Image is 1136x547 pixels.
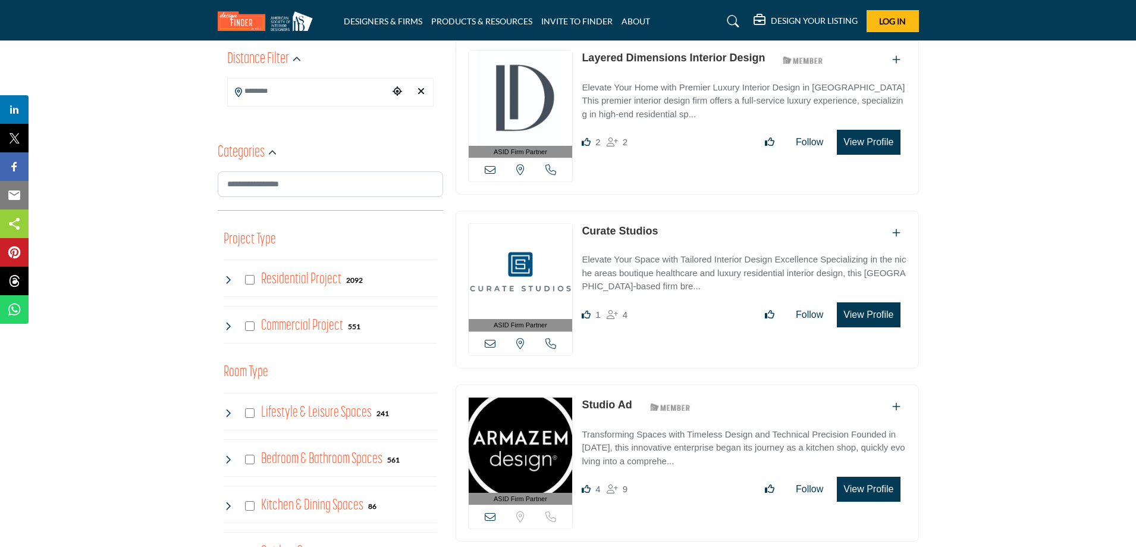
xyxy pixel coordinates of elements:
[245,321,255,331] input: Select Commercial Project checkbox
[607,482,627,496] div: Followers
[376,408,389,418] div: 241 Results For Lifestyle & Leisure Spaces
[348,321,360,332] div: 551 Results For Commercial Project
[261,315,343,336] h4: Commercial Project: Involve the design, construction, or renovation of spaces used for business p...
[376,410,389,418] b: 241
[788,130,831,154] button: Follow
[582,137,591,146] i: Likes
[595,310,600,320] span: 1
[837,130,900,155] button: View Profile
[228,80,388,103] input: Search Location
[224,229,276,251] button: Project Type
[892,55,900,65] a: Add To List
[245,408,255,418] input: Select Lifestyle & Leisure Spaces checkbox
[582,50,765,66] p: Layered Dimensions Interior Design
[582,246,906,293] a: Elevate Your Space with Tailored Interior Design Excellence Specializing in the niche areas bouti...
[757,130,782,154] button: Like listing
[387,456,400,464] b: 561
[788,303,831,327] button: Follow
[582,397,632,413] p: Studio Ad
[469,51,573,146] img: Layered Dimensions Interior Design
[346,276,363,285] b: 2092
[595,484,600,494] span: 4
[582,74,906,121] a: Elevate Your Home with Premier Luxury Interior Design in [GEOGRAPHIC_DATA] This premier interior ...
[431,16,532,26] a: PRODUCTS & RESOURCES
[582,52,765,64] a: Layered Dimensions Interior Design
[218,142,265,164] h2: Categories
[582,421,906,468] a: Transforming Spaces with Timeless Design and Technical Precision Founded in [DATE], this innovati...
[348,323,360,331] b: 551
[245,501,255,511] input: Select Kitchen & Dining Spaces checkbox
[218,171,443,197] input: Search Category
[757,303,782,327] button: Like listing
[494,147,547,157] span: ASID Firm Partner
[494,494,547,504] span: ASID Firm Partner
[582,428,906,468] p: Transforming Spaces with Timeless Design and Technical Precision Founded in [DATE], this innovati...
[837,302,900,327] button: View Profile
[261,402,372,423] h4: Lifestyle & Leisure Spaces: Lifestyle & Leisure Spaces
[368,502,376,511] b: 86
[469,398,573,505] a: ASID Firm Partner
[224,361,268,384] button: Room Type
[388,79,406,105] div: Choose your current location
[469,224,573,319] img: Curate Studios
[771,15,858,26] h5: DESIGN YOUR LISTING
[582,485,591,493] i: Likes
[595,137,600,147] span: 2
[582,223,658,239] p: Curate Studios
[892,228,900,238] a: Add To List
[412,79,430,105] div: Clear search location
[261,269,341,290] h4: Residential Project: Types of projects range from simple residential renovations to highly comple...
[757,477,782,501] button: Like listing
[245,455,255,464] input: Select Bedroom & Bathroom Spaces checkbox
[344,16,422,26] a: DESIGNERS & FIRMS
[541,16,613,26] a: INVITE TO FINDER
[879,16,906,26] span: Log In
[607,308,627,322] div: Followers
[346,274,363,285] div: 2092 Results For Residential Project
[644,400,697,415] img: ASID Members Badge Icon
[387,454,400,465] div: 561 Results For Bedroom & Bathroom Spaces
[227,49,289,70] h2: Distance Filter
[261,449,382,470] h4: Bedroom & Bathroom Spaces: Bedroom & Bathroom Spaces
[716,12,747,31] a: Search
[494,320,547,330] span: ASID Firm Partner
[368,501,376,511] div: 86 Results For Kitchen & Dining Spaces
[623,137,627,147] span: 2
[867,10,919,32] button: Log In
[776,53,830,68] img: ASID Members Badge Icon
[469,224,573,332] a: ASID Firm Partner
[623,484,627,494] span: 9
[245,275,255,285] input: Select Residential Project checkbox
[582,81,906,121] p: Elevate Your Home with Premier Luxury Interior Design in [GEOGRAPHIC_DATA] This premier interior ...
[623,310,627,320] span: 4
[892,402,900,412] a: Add To List
[582,253,906,293] p: Elevate Your Space with Tailored Interior Design Excellence Specializing in the niche areas bouti...
[261,495,363,516] h4: Kitchen & Dining Spaces: Kitchen & Dining Spaces
[218,11,319,31] img: Site Logo
[582,399,632,411] a: Studio Ad
[469,51,573,158] a: ASID Firm Partner
[837,477,900,502] button: View Profile
[754,14,858,29] div: DESIGN YOUR LISTING
[582,310,591,319] i: Like
[582,225,658,237] a: Curate Studios
[788,477,831,501] button: Follow
[469,398,573,493] img: Studio Ad
[622,16,650,26] a: ABOUT
[607,135,627,149] div: Followers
